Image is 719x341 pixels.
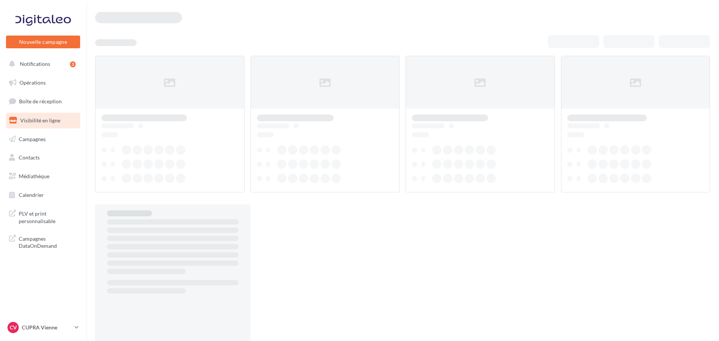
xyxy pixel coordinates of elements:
span: Opérations [19,79,46,86]
span: Boîte de réception [19,98,62,104]
span: Contacts [19,154,40,161]
a: Campagnes [4,131,82,147]
span: Notifications [20,61,50,67]
a: CV CUPRA Vienne [6,320,80,335]
span: CV [10,324,17,331]
span: Campagnes [19,136,46,142]
a: Visibilité en ligne [4,113,82,128]
button: Notifications 3 [4,56,79,72]
span: PLV et print personnalisable [19,208,77,225]
span: Calendrier [19,192,44,198]
a: Médiathèque [4,168,82,184]
a: Campagnes DataOnDemand [4,231,82,253]
button: Nouvelle campagne [6,36,80,48]
span: Visibilité en ligne [20,117,60,124]
span: Campagnes DataOnDemand [19,234,77,250]
p: CUPRA Vienne [22,324,72,331]
a: PLV et print personnalisable [4,205,82,228]
a: Calendrier [4,187,82,203]
a: Contacts [4,150,82,165]
span: Médiathèque [19,173,49,179]
div: 3 [70,61,76,67]
a: Boîte de réception [4,93,82,109]
a: Opérations [4,75,82,91]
